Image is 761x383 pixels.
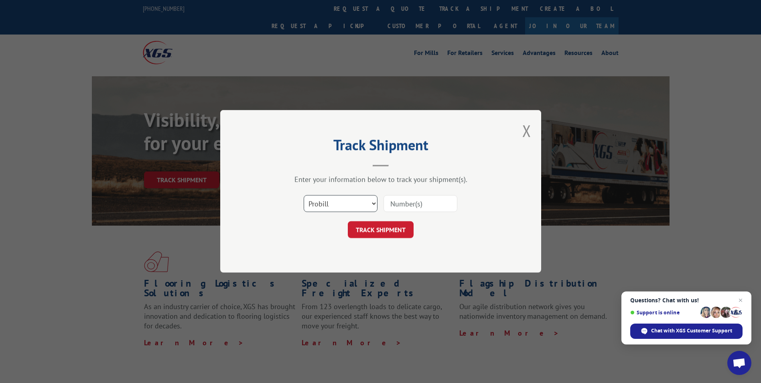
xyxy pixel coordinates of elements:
button: Close modal [522,120,531,141]
span: Questions? Chat with us! [630,297,743,304]
span: Chat with XGS Customer Support [630,324,743,339]
button: TRACK SHIPMENT [348,222,414,238]
h2: Track Shipment [260,139,501,155]
a: Open chat [727,351,751,375]
span: Support is online [630,310,698,316]
div: Enter your information below to track your shipment(s). [260,175,501,184]
span: Chat with XGS Customer Support [651,327,732,334]
input: Number(s) [384,196,457,212]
